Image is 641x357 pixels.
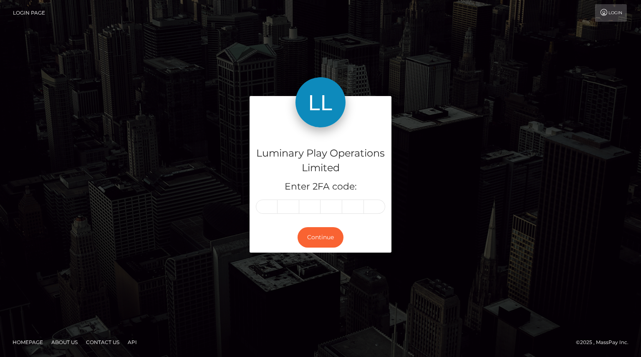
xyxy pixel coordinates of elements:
a: Contact Us [83,336,123,349]
a: Login Page [13,4,45,22]
button: Continue [298,227,343,248]
h5: Enter 2FA code: [256,180,385,193]
a: Homepage [9,336,46,349]
img: Luminary Play Operations Limited [295,77,346,127]
a: Login [595,4,627,22]
a: About Us [48,336,81,349]
a: API [124,336,140,349]
h4: Luminary Play Operations Limited [256,146,385,175]
div: © 2025 , MassPay Inc. [576,338,635,347]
